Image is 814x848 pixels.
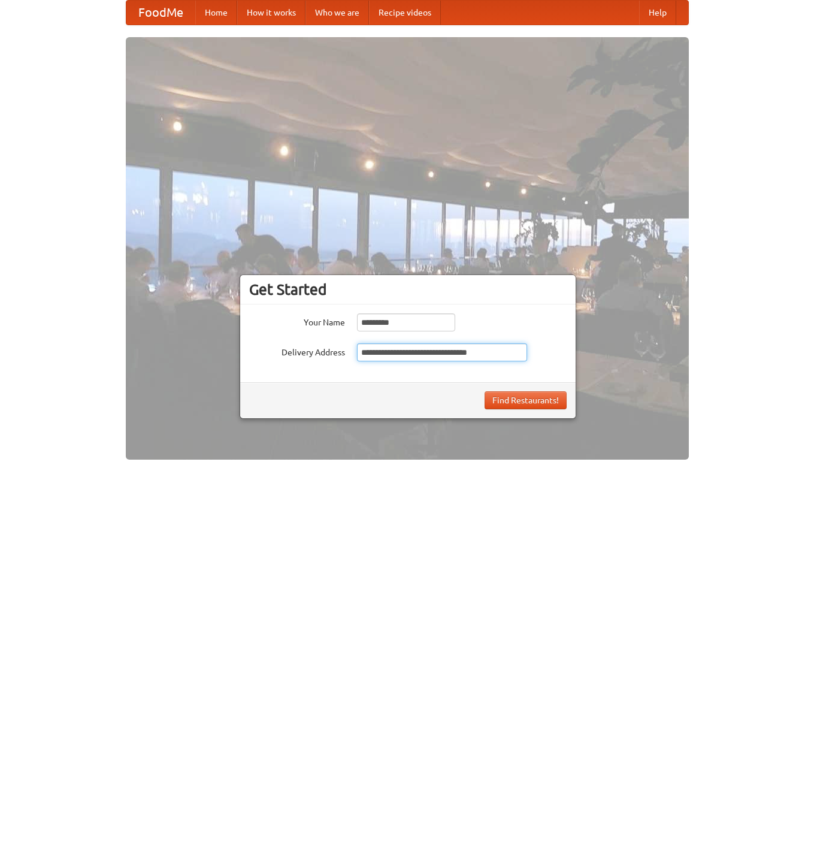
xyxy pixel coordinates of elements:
a: Recipe videos [369,1,441,25]
a: FoodMe [126,1,195,25]
a: Who we are [305,1,369,25]
a: Help [639,1,676,25]
button: Find Restaurants! [485,391,567,409]
label: Your Name [249,313,345,328]
a: Home [195,1,237,25]
h3: Get Started [249,280,567,298]
a: How it works [237,1,305,25]
label: Delivery Address [249,343,345,358]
